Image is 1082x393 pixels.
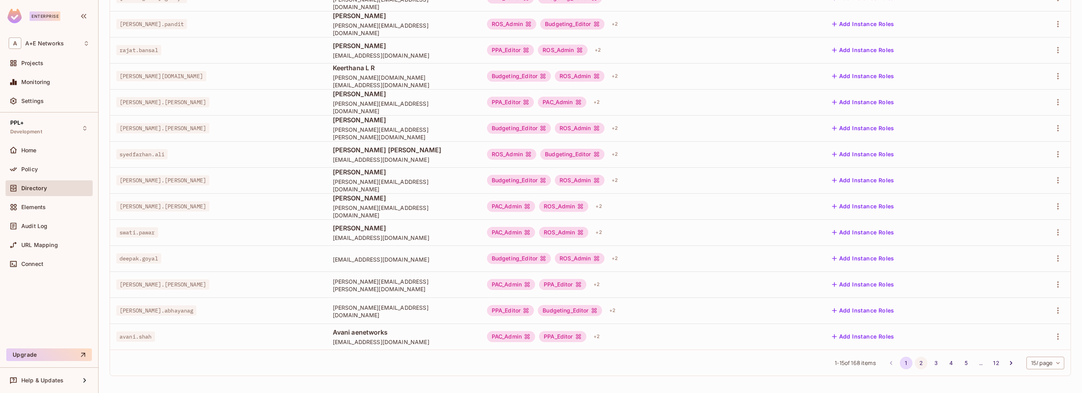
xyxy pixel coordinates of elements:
span: Keerthana L R [333,64,474,72]
button: Add Instance Roles [829,18,897,30]
span: [EMAIL_ADDRESS][DOMAIN_NAME] [333,52,474,59]
div: + 2 [591,44,604,56]
div: + 2 [608,252,621,265]
span: PPL+ [10,120,24,126]
div: Budgeting_Editor [540,19,604,30]
div: 15 / page [1026,357,1064,369]
div: + 2 [608,174,621,187]
div: PAC_Admin [487,331,535,342]
span: avani.shah [116,331,155,342]
span: Audit Log [21,223,47,229]
span: [EMAIL_ADDRESS][DOMAIN_NAME] [333,256,474,263]
span: deepak.goyal [116,253,161,264]
button: Add Instance Roles [829,96,897,109]
span: [PERSON_NAME][DOMAIN_NAME][EMAIL_ADDRESS][DOMAIN_NAME] [333,74,474,89]
span: swati.pawar [116,227,158,238]
span: [PERSON_NAME][EMAIL_ADDRESS][PERSON_NAME][DOMAIN_NAME] [333,278,474,293]
div: + 2 [608,148,621,161]
div: Budgeting_Editor [487,71,551,82]
div: PPA_Editor [539,279,586,290]
span: syedfarhan.ali [116,149,168,159]
button: Add Instance Roles [829,278,897,291]
span: Policy [21,166,38,172]
button: Add Instance Roles [829,148,897,161]
span: [PERSON_NAME][EMAIL_ADDRESS][DOMAIN_NAME] [333,22,474,37]
span: [PERSON_NAME] [333,116,474,124]
span: Workspace: A+E Networks [25,40,64,47]
div: PAC_Admin [538,97,586,108]
span: Development [10,129,42,135]
div: … [975,359,987,367]
div: + 2 [608,122,621,135]
div: PAC_Admin [487,227,535,238]
span: [PERSON_NAME] [PERSON_NAME] [333,146,474,154]
div: PAC_Admin [487,201,535,212]
div: ROS_Admin [539,201,588,212]
span: [PERSON_NAME][EMAIL_ADDRESS][DOMAIN_NAME] [333,178,474,193]
span: [PERSON_NAME].[PERSON_NAME] [116,97,209,107]
span: Directory [21,185,47,191]
button: Add Instance Roles [829,44,897,56]
span: [PERSON_NAME][EMAIL_ADDRESS][DOMAIN_NAME] [333,100,474,115]
button: Add Instance Roles [829,122,897,135]
div: ROS_Admin [539,227,588,238]
span: 1 - 15 of 168 items [835,359,875,367]
div: ROS_Admin [555,71,604,82]
span: Avani aenetworks [333,328,474,337]
div: ROS_Admin [538,45,587,56]
nav: pagination navigation [884,357,1019,369]
button: Add Instance Roles [829,226,897,239]
div: Budgeting_Editor [487,253,551,264]
div: ROS_Admin [555,175,604,186]
img: SReyMgAAAABJRU5ErkJggg== [7,9,22,23]
button: Go to page 12 [990,357,1002,369]
div: + 2 [590,330,603,343]
span: Monitoring [21,79,50,85]
div: + 2 [592,200,605,213]
div: PAC_Admin [487,279,535,290]
button: Add Instance Roles [829,304,897,317]
div: + 2 [592,226,605,239]
span: [PERSON_NAME][EMAIL_ADDRESS][PERSON_NAME][DOMAIN_NAME] [333,126,474,141]
button: Go to page 2 [915,357,927,369]
div: Budgeting_Editor [487,123,551,134]
span: [EMAIL_ADDRESS][DOMAIN_NAME] [333,338,474,346]
span: Connect [21,261,43,267]
span: [PERSON_NAME] [333,11,474,20]
span: [PERSON_NAME] [333,41,474,50]
div: ROS_Admin [555,123,604,134]
span: [PERSON_NAME][EMAIL_ADDRESS][DOMAIN_NAME] [333,304,474,319]
div: Budgeting_Editor [540,149,604,160]
span: [EMAIL_ADDRESS][DOMAIN_NAME] [333,156,474,163]
span: A [9,37,21,49]
button: Add Instance Roles [829,70,897,82]
div: PPA_Editor [487,45,534,56]
span: [PERSON_NAME] [333,90,474,98]
span: [PERSON_NAME].[PERSON_NAME] [116,175,209,185]
span: [PERSON_NAME] [333,194,474,202]
span: Settings [21,98,44,104]
span: Home [21,147,37,153]
span: [PERSON_NAME].abhayanag [116,305,196,316]
span: Projects [21,60,43,66]
div: ROS_Admin [487,19,536,30]
div: PPA_Editor [539,331,586,342]
div: + 2 [608,70,621,82]
span: [EMAIL_ADDRESS][DOMAIN_NAME] [333,234,474,241]
span: rajat.bansal [116,45,161,55]
button: Add Instance Roles [829,174,897,187]
button: Go to page 4 [945,357,957,369]
div: Budgeting_Editor [538,305,602,316]
span: [PERSON_NAME].[PERSON_NAME] [116,123,209,133]
button: page 1 [900,357,912,369]
div: Enterprise [30,11,60,21]
div: ROS_Admin [487,149,536,160]
span: [PERSON_NAME].[PERSON_NAME] [116,201,209,211]
div: + 2 [590,96,603,109]
div: + 2 [590,278,603,291]
span: [PERSON_NAME] [333,168,474,176]
button: Go to page 3 [930,357,942,369]
span: [PERSON_NAME].[PERSON_NAME] [116,279,209,290]
span: [PERSON_NAME].pandit [116,19,187,29]
span: Help & Updates [21,377,63,384]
